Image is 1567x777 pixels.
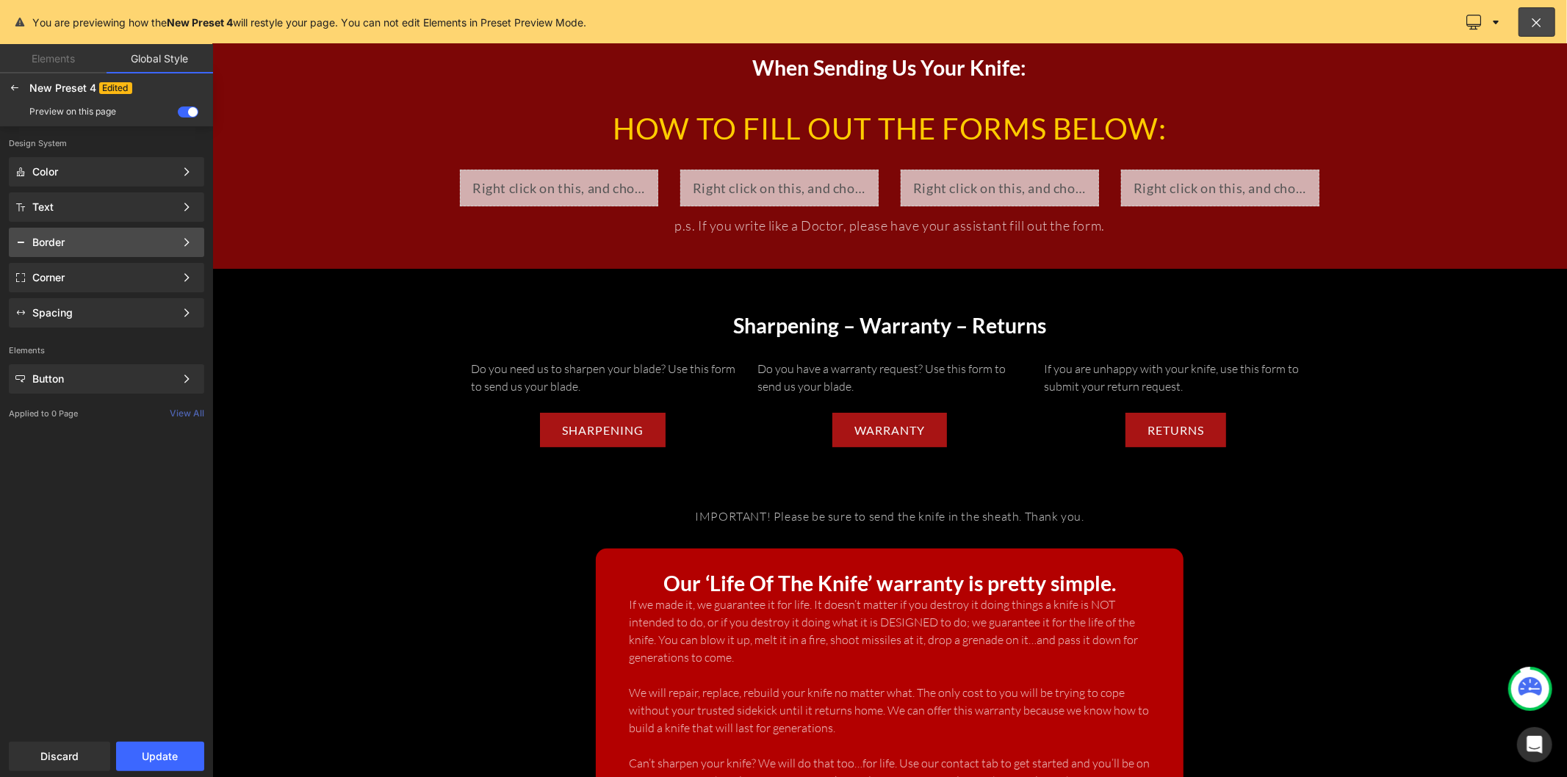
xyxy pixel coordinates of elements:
[32,15,586,30] div: You are previewing how the will restyle your page. You can not edit Elements in Preset Preview Mode.
[32,373,175,385] div: Button
[29,106,116,117] div: Preview on this page
[170,408,213,419] div: View All
[18,751,101,762] span: Discard
[99,82,132,94] span: Edited
[32,236,175,248] div: Border
[32,307,175,319] div: Spacing
[167,16,233,29] b: New Preset 4
[29,82,96,95] span: New Preset 4
[9,408,170,419] p: Applied to 0 Page
[9,742,110,771] button: Discard
[32,272,175,283] div: Corner
[116,742,204,771] button: Update
[1517,727,1552,762] div: Open Intercom Messenger
[107,44,213,73] a: Global Style
[32,166,175,178] div: Color
[32,201,175,213] div: Text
